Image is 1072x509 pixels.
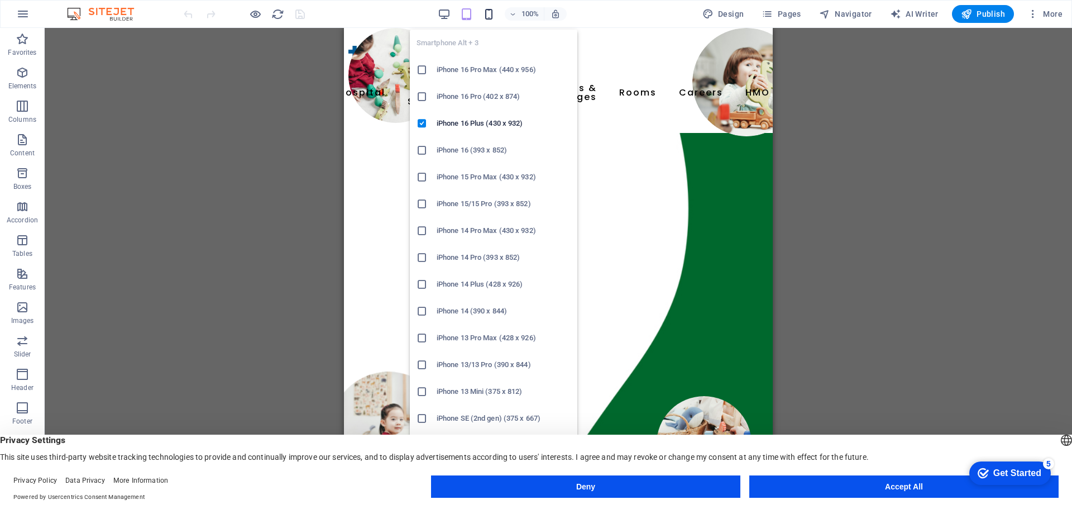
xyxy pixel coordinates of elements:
h6: iPhone 16 Pro (402 x 874) [437,90,571,103]
button: Navigator [815,5,877,23]
div: 5 [83,2,94,13]
h6: iPhone SE (2nd gen) (375 x 667) [437,412,571,425]
p: Footer [12,417,32,426]
p: Content [10,149,35,158]
p: Boxes [13,182,32,191]
button: Design [698,5,749,23]
p: Slider [14,350,31,359]
p: Favorites [8,48,36,57]
button: Publish [952,5,1014,23]
h6: iPhone 14 Pro Max (430 x 932) [437,224,571,237]
button: Pages [757,5,805,23]
span: Publish [961,8,1005,20]
h6: iPhone 13/13 Pro (390 x 844) [437,358,571,372]
i: On resize automatically adjust zoom level to fit chosen device. [551,9,561,19]
p: Features [9,283,36,292]
h6: iPhone 13 Pro Max (428 x 926) [437,331,571,345]
h6: iPhone 14 (390 x 844) [437,305,571,318]
div: Design (Ctrl+Alt+Y) [698,5,749,23]
h6: 100% [521,7,539,21]
img: Editor Logo [64,7,148,21]
button: 100% [505,7,544,21]
h6: iPhone 15/15 Pro (393 x 852) [437,197,571,211]
button: reload [271,7,284,21]
span: AI Writer [890,8,939,20]
p: Elements [8,82,37,91]
h6: iPhone 13 Mini (375 x 812) [437,385,571,398]
button: AI Writer [886,5,943,23]
p: Accordion [7,216,38,225]
p: Columns [8,115,36,124]
h6: iPhone 14 Plus (428 x 926) [437,278,571,291]
span: Design [702,8,744,20]
h6: iPhone 14 Pro (393 x 852) [437,251,571,264]
h6: iPhone 15 Pro Max (430 x 932) [437,170,571,184]
h6: iPhone 16 (393 x 852) [437,144,571,157]
div: Get Started [33,12,81,22]
span: Navigator [819,8,872,20]
p: Images [11,316,34,325]
i: Reload page [271,8,284,21]
h6: iPhone 16 Plus (430 x 932) [437,117,571,130]
h6: iPhone 16 Pro Max (440 x 956) [437,63,571,77]
p: Header [11,383,33,392]
button: More [1023,5,1067,23]
div: Get Started 5 items remaining, 0% complete [9,6,90,29]
span: More [1027,8,1063,20]
span: Pages [762,8,801,20]
p: Tables [12,249,32,258]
